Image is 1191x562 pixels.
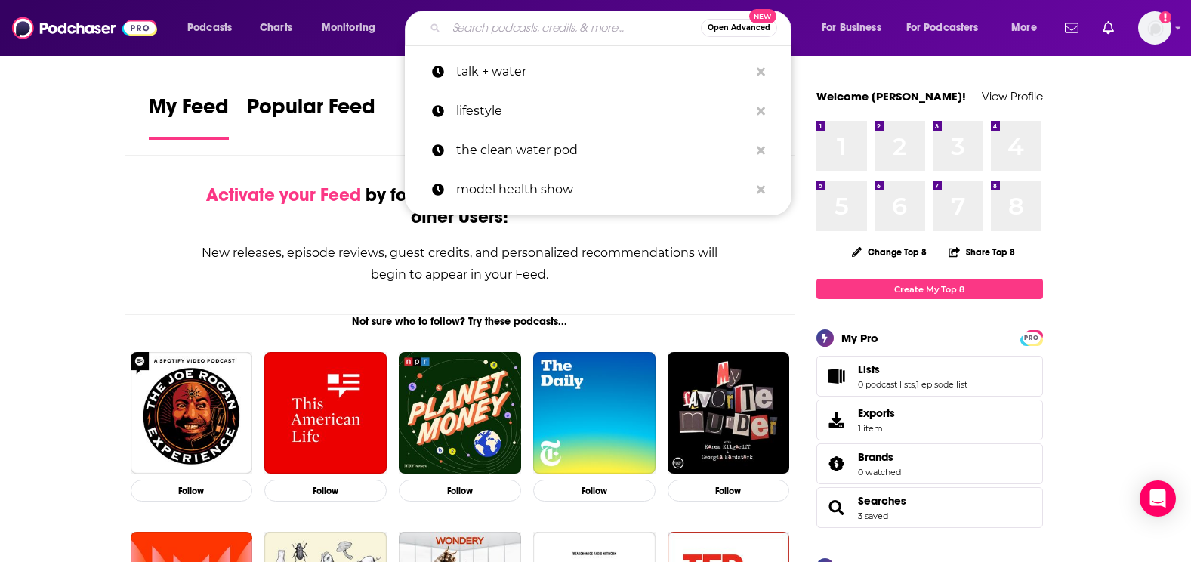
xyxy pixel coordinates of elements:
[948,237,1016,267] button: Share Top 8
[816,356,1043,397] span: Lists
[816,279,1043,299] a: Create My Top 8
[811,16,900,40] button: open menu
[1138,11,1171,45] button: Show profile menu
[822,409,852,431] span: Exports
[858,423,895,434] span: 1 item
[322,17,375,39] span: Monitoring
[906,17,979,39] span: For Podcasters
[405,91,791,131] a: lifestyle
[12,14,157,42] img: Podchaser - Follow, Share and Rate Podcasts
[858,494,906,508] a: Searches
[533,480,656,502] button: Follow
[858,379,915,390] a: 0 podcast lists
[260,17,292,39] span: Charts
[399,352,521,474] img: Planet Money
[177,16,251,40] button: open menu
[668,480,790,502] button: Follow
[1001,16,1056,40] button: open menu
[419,11,806,45] div: Search podcasts, credits, & more...
[896,16,1001,40] button: open menu
[201,242,720,286] div: New releases, episode reviews, guest credits, and personalized recommendations will begin to appe...
[916,379,967,390] a: 1 episode list
[201,184,720,228] div: by following Podcasts, Creators, Lists, and other Users!
[858,363,967,376] a: Lists
[456,52,749,91] p: talk + water
[1097,15,1120,41] a: Show notifications dropdown
[131,352,253,474] img: The Joe Rogan Experience
[405,131,791,170] a: the clean water pod
[446,16,701,40] input: Search podcasts, credits, & more...
[533,352,656,474] img: The Daily
[1011,17,1037,39] span: More
[816,443,1043,484] span: Brands
[982,89,1043,103] a: View Profile
[247,94,375,140] a: Popular Feed
[915,379,916,390] span: ,
[247,94,375,128] span: Popular Feed
[250,16,301,40] a: Charts
[1023,332,1041,343] a: PRO
[858,450,893,464] span: Brands
[456,91,749,131] p: lifestyle
[131,480,253,502] button: Follow
[858,511,888,521] a: 3 saved
[264,352,387,474] img: This American Life
[264,480,387,502] button: Follow
[125,315,796,328] div: Not sure who to follow? Try these podcasts...
[816,487,1043,528] span: Searches
[816,89,966,103] a: Welcome [PERSON_NAME]!
[816,400,1043,440] a: Exports
[456,131,749,170] p: the clean water pod
[858,450,901,464] a: Brands
[822,366,852,387] a: Lists
[708,24,770,32] span: Open Advanced
[858,406,895,420] span: Exports
[668,352,790,474] img: My Favorite Murder with Karen Kilgariff and Georgia Hardstark
[1138,11,1171,45] img: User Profile
[149,94,229,140] a: My Feed
[1159,11,1171,23] svg: Add a profile image
[749,9,776,23] span: New
[311,16,395,40] button: open menu
[1023,332,1041,344] span: PRO
[1140,480,1176,517] div: Open Intercom Messenger
[187,17,232,39] span: Podcasts
[149,94,229,128] span: My Feed
[405,170,791,209] a: model health show
[858,363,880,376] span: Lists
[822,453,852,474] a: Brands
[858,467,901,477] a: 0 watched
[822,17,881,39] span: For Business
[822,497,852,518] a: Searches
[841,331,878,345] div: My Pro
[1138,11,1171,45] span: Logged in as veronica.smith
[405,52,791,91] a: talk + water
[843,242,936,261] button: Change Top 8
[701,19,777,37] button: Open AdvancedNew
[1059,15,1085,41] a: Show notifications dropdown
[399,480,521,502] button: Follow
[456,170,749,209] p: model health show
[206,184,361,206] span: Activate your Feed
